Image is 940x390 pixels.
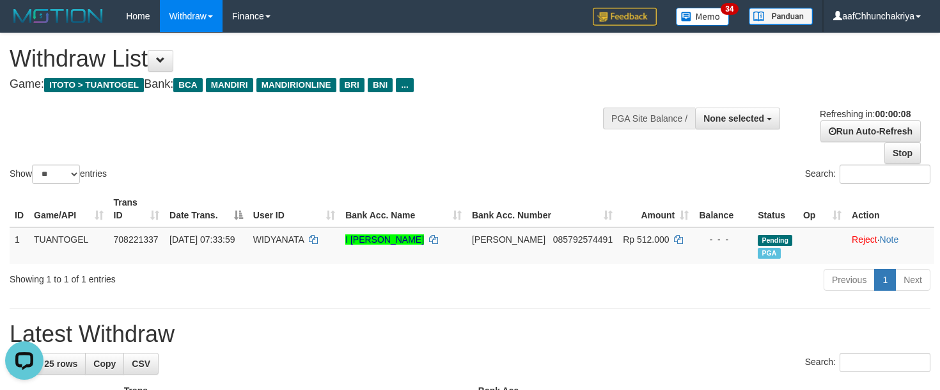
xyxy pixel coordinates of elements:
a: CSV [123,353,159,375]
span: Copy [93,359,116,369]
a: Note [880,234,899,245]
label: Search: [805,165,930,184]
div: - - - [699,233,748,246]
strong: 00:00:08 [875,109,911,119]
h4: Game: Bank: [10,78,614,91]
h1: Withdraw List [10,46,614,72]
th: Game/API: activate to sort column ascending [29,191,109,227]
span: BCA [173,78,202,92]
button: None selected [695,108,780,129]
a: I [PERSON_NAME] [345,234,424,245]
th: Bank Acc. Name: activate to sort column ascending [340,191,467,227]
span: ... [396,78,413,92]
span: WIDYANATA [253,234,304,245]
span: Refreshing in: [820,109,911,119]
a: 1 [874,269,896,291]
img: panduan.png [749,8,813,25]
span: BNI [368,78,393,92]
th: ID [10,191,29,227]
td: 1 [10,227,29,264]
th: Action [847,191,934,227]
span: CSV [132,359,150,369]
th: Status [753,191,798,227]
th: Balance [694,191,753,227]
th: Trans ID: activate to sort column ascending [109,191,165,227]
div: PGA Site Balance / [603,108,695,129]
img: Feedback.jpg [593,8,657,26]
img: Button%20Memo.svg [676,8,730,26]
th: Date Trans.: activate to sort column descending [164,191,248,227]
span: Copy 085792574491 to clipboard [553,234,613,245]
span: Pending [758,235,792,246]
label: Search: [805,353,930,372]
span: Marked by aafdiann [758,248,780,259]
span: 34 [721,3,738,15]
th: Bank Acc. Number: activate to sort column ascending [467,191,618,227]
a: Next [895,269,930,291]
td: · [847,227,934,264]
span: MANDIRI [206,78,253,92]
span: BRI [340,78,364,92]
th: User ID: activate to sort column ascending [248,191,340,227]
span: MANDIRIONLINE [256,78,336,92]
span: ITOTO > TUANTOGEL [44,78,144,92]
span: [DATE] 07:33:59 [169,234,235,245]
td: TUANTOGEL [29,227,109,264]
img: MOTION_logo.png [10,6,107,26]
input: Search: [840,165,930,184]
a: Stop [884,142,921,164]
div: Showing 1 to 1 of 1 entries [10,268,382,286]
span: 708221337 [114,234,159,245]
button: Open LiveChat chat widget [5,5,43,44]
span: None selected [703,113,764,124]
input: Search: [840,353,930,372]
span: [PERSON_NAME] [472,234,545,245]
span: Rp 512.000 [623,234,669,245]
a: Run Auto-Refresh [820,120,921,142]
a: Reject [852,234,877,245]
th: Amount: activate to sort column ascending [618,191,694,227]
th: Op: activate to sort column ascending [798,191,847,227]
h1: Latest Withdraw [10,321,930,347]
a: Copy [85,353,124,375]
a: Previous [824,269,875,291]
select: Showentries [32,165,80,184]
label: Show entries [10,165,107,184]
